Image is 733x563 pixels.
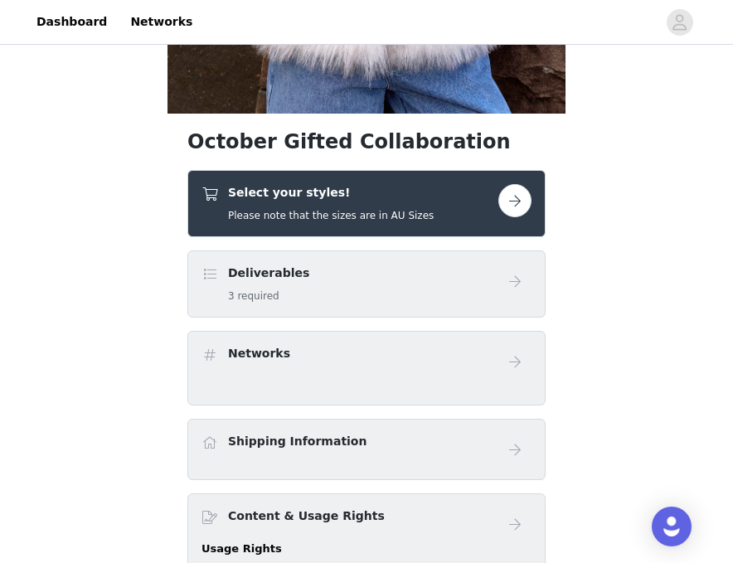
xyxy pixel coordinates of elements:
[652,507,692,546] div: Open Intercom Messenger
[201,542,282,555] strong: Usage Rights
[187,331,546,405] div: Networks
[228,184,434,201] h4: Select your styles!
[228,265,309,282] h4: Deliverables
[187,419,546,480] div: Shipping Information
[187,170,546,237] div: Select your styles!
[228,345,290,362] h4: Networks
[228,289,309,303] h5: 3 required
[228,433,366,450] h4: Shipping Information
[187,250,546,318] div: Deliverables
[228,507,385,525] h4: Content & Usage Rights
[672,9,687,36] div: avatar
[27,3,117,41] a: Dashboard
[228,208,434,223] h5: Please note that the sizes are in AU Sizes
[120,3,202,41] a: Networks
[187,127,546,157] h1: October Gifted Collaboration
